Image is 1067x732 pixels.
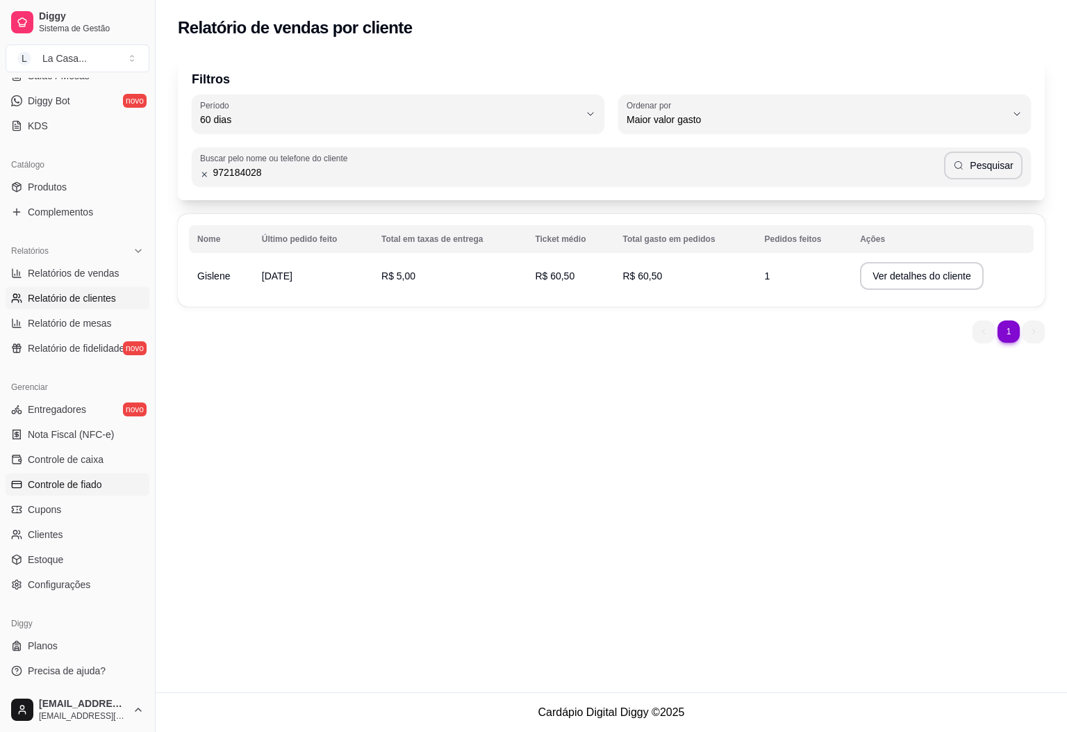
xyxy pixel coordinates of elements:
footer: Cardápio Digital Diggy © 2025 [156,692,1067,732]
span: Diggy [39,10,144,23]
label: Ordenar por [627,99,676,111]
span: [EMAIL_ADDRESS][DOMAIN_NAME] [39,698,127,710]
span: Clientes [28,528,63,542]
span: [DATE] [262,270,292,282]
span: Relatório de clientes [28,291,116,305]
th: Último pedido feito [254,225,373,253]
span: 60 dias [200,113,579,127]
th: Pedidos feitos [756,225,852,253]
span: [EMAIL_ADDRESS][DOMAIN_NAME] [39,710,127,722]
th: Nome [189,225,254,253]
a: Controle de fiado [6,473,149,496]
div: Diggy [6,612,149,635]
a: Cupons [6,498,149,521]
span: Relatório de fidelidade [28,341,124,355]
span: Cupons [28,503,61,517]
span: Nota Fiscal (NFC-e) [28,428,114,441]
span: R$ 60,50 [535,270,574,282]
button: Período60 dias [192,95,604,133]
span: Configurações [28,578,90,592]
a: Nota Fiscal (NFC-e) [6,423,149,446]
span: Entregadores [28,402,86,416]
a: DiggySistema de Gestão [6,6,149,39]
a: Produtos [6,176,149,198]
span: L [17,51,31,65]
a: Controle de caixa [6,448,149,471]
label: Período [200,99,233,111]
span: KDS [28,119,48,133]
span: Sistema de Gestão [39,23,144,34]
div: Catálogo [6,154,149,176]
span: Relatórios de vendas [28,266,119,280]
a: Configurações [6,574,149,596]
button: Select a team [6,44,149,72]
a: Complementos [6,201,149,223]
h2: Relatório de vendas por cliente [178,17,413,39]
span: Controle de fiado [28,478,102,491]
span: 1 [764,270,770,282]
label: Buscar pelo nome ou telefone do cliente [200,152,352,164]
span: R$ 5,00 [381,270,415,282]
a: Precisa de ajuda? [6,660,149,682]
th: Ações [852,225,1034,253]
a: KDS [6,115,149,137]
div: Gerenciar [6,376,149,398]
a: Entregadoresnovo [6,398,149,421]
button: Pesquisar [944,152,1023,179]
input: Buscar pelo nome ou telefone do cliente [209,165,944,179]
span: Estoque [28,553,63,567]
span: Produtos [28,180,67,194]
span: Controle de caixa [28,453,104,466]
li: pagination item 1 active [998,320,1020,343]
th: Ticket médio [527,225,614,253]
p: Filtros [192,70,1031,89]
span: Maior valor gasto [627,113,1006,127]
a: Relatório de mesas [6,312,149,334]
span: Gislene [197,270,230,282]
a: Estoque [6,548,149,571]
span: Relatório de mesas [28,316,112,330]
span: Relatórios [11,245,49,257]
span: Precisa de ajuda? [28,664,106,678]
th: Total em taxas de entrega [373,225,527,253]
a: Relatório de fidelidadenovo [6,337,149,359]
a: Planos [6,635,149,657]
a: Relatório de clientes [6,287,149,309]
nav: pagination navigation [966,314,1052,350]
a: Clientes [6,523,149,546]
a: Diggy Botnovo [6,90,149,112]
button: Ordenar porMaior valor gasto [618,95,1031,133]
span: R$ 60,50 [622,270,662,282]
button: [EMAIL_ADDRESS][DOMAIN_NAME][EMAIL_ADDRESS][DOMAIN_NAME] [6,693,149,726]
span: Complementos [28,205,93,219]
button: Ver detalhes do cliente [860,262,984,290]
div: La Casa ... [42,51,87,65]
span: Diggy Bot [28,94,70,108]
a: Relatórios de vendas [6,262,149,284]
th: Total gasto em pedidos [614,225,756,253]
span: Planos [28,639,58,653]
